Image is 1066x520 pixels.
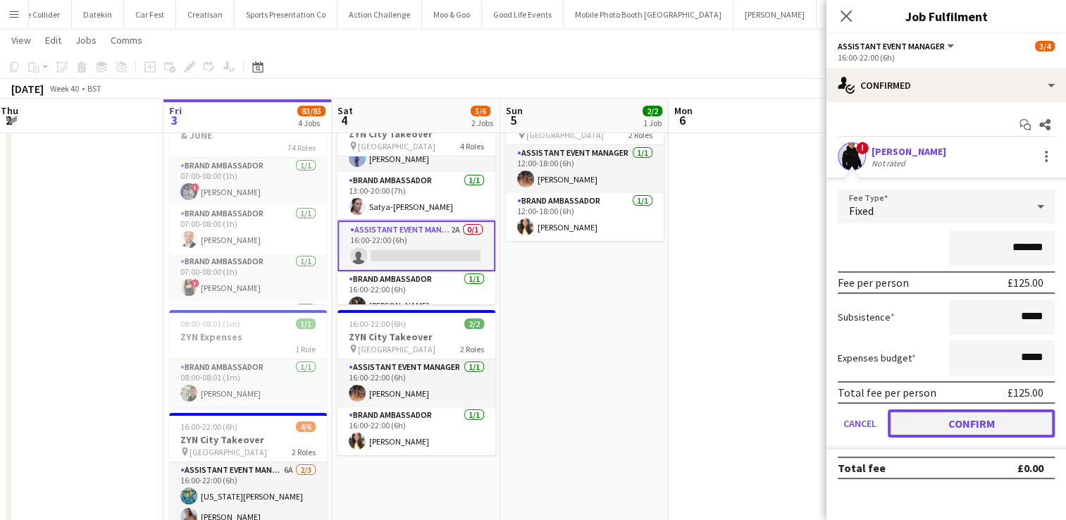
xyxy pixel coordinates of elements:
[297,106,326,116] span: 83/85
[849,204,874,218] span: Fixed
[292,447,316,457] span: 2 Roles
[337,271,495,319] app-card-role: Brand Ambassador1/116:00-22:00 (6h)[PERSON_NAME]
[471,106,490,116] span: 5/6
[191,183,199,192] span: !
[838,311,895,323] label: Subsistence
[471,118,493,128] div: 2 Jobs
[296,318,316,329] span: 1/1
[1035,41,1055,51] span: 3/4
[190,447,267,457] span: [GEOGRAPHIC_DATA]
[337,310,495,455] app-job-card: 16:00-22:00 (6h)2/2ZYN City Takeover [GEOGRAPHIC_DATA]2 RolesAssistant Event Manager1/116:00-22:0...
[733,1,817,28] button: [PERSON_NAME]
[506,104,523,117] span: Sun
[169,206,327,254] app-card-role: Brand Ambassador1/107:00-08:00 (1h)[PERSON_NAME]
[337,1,422,28] button: Action Challenge
[337,221,495,271] app-card-role: Assistant Event Manager2A0/116:00-22:00 (6h)
[826,7,1066,25] h3: Job Fulfilment
[358,141,435,151] span: [GEOGRAPHIC_DATA]
[838,352,916,364] label: Expenses budget
[422,1,482,28] button: Moo & Goo
[169,302,327,349] app-card-role: Brand Ambassador1/1
[72,1,124,28] button: Datekin
[482,1,564,28] button: Good Life Events
[826,68,1066,102] div: Confirmed
[180,318,240,329] span: 08:00-08:01 (1m)
[337,104,353,117] span: Sat
[1,104,18,117] span: Thu
[643,118,662,128] div: 1 Job
[349,318,406,329] span: 16:00-22:00 (6h)
[838,385,936,400] div: Total fee per person
[337,407,495,455] app-card-role: Brand Ambassador1/116:00-22:00 (6h)[PERSON_NAME]
[6,31,37,49] a: View
[564,1,733,28] button: Mobile Photo Booth [GEOGRAPHIC_DATA]
[674,104,693,117] span: Mon
[464,318,484,329] span: 2/2
[1008,276,1043,290] div: £125.00
[838,276,909,290] div: Fee per person
[191,279,199,287] span: !
[287,142,316,153] span: 74 Roles
[337,330,495,343] h3: ZYN City Takeover
[169,330,327,343] h3: ZYN Expenses
[838,52,1055,63] div: 16:00-22:00 (6h)
[506,96,664,241] app-job-card: 12:00-18:00 (6h)2/2ZYN City Takeover [GEOGRAPHIC_DATA]2 RolesAssistant Event Manager1/112:00-18:0...
[888,409,1055,438] button: Confirm
[460,344,484,354] span: 2 Roles
[504,112,523,128] span: 5
[838,461,886,475] div: Total fee
[838,409,882,438] button: Cancel
[39,31,67,49] a: Edit
[335,112,353,128] span: 4
[11,34,31,47] span: View
[167,112,182,128] span: 3
[838,41,945,51] span: Assistant Event Manager
[337,128,495,140] h3: ZYN City Takeover
[460,141,484,151] span: 4 Roles
[506,145,664,193] app-card-role: Assistant Event Manager1/112:00-18:00 (6h)[PERSON_NAME]
[296,421,316,432] span: 4/6
[1008,385,1043,400] div: £125.00
[176,1,235,28] button: Creatisan
[295,344,316,354] span: 1 Role
[872,145,946,158] div: [PERSON_NAME]
[1017,461,1043,475] div: £0.00
[87,83,101,94] div: BST
[506,193,664,241] app-card-role: Brand Ambassador1/112:00-18:00 (6h)[PERSON_NAME]
[298,118,325,128] div: 4 Jobs
[337,173,495,221] app-card-role: Brand Ambassador1/113:00-20:00 (7h)Satya-[PERSON_NAME]
[169,96,327,304] app-job-card: 07:00-08:00 (1h)76/76Nespresso Commission - MAY & JUNE74 RolesBrand Ambassador1/107:00-08:00 (1h)...
[45,34,61,47] span: Edit
[47,83,82,94] span: Week 40
[180,421,237,432] span: 16:00-22:00 (6h)
[526,130,604,140] span: [GEOGRAPHIC_DATA]
[169,433,327,446] h3: ZYN City Takeover
[337,96,495,304] app-job-card: Updated13:00-22:00 (9h)3/4ZYN City Takeover [GEOGRAPHIC_DATA]4 RolesAssistant Event Manager1/113:...
[111,34,142,47] span: Comms
[169,104,182,117] span: Fri
[169,359,327,407] app-card-role: Brand Ambassador1/108:00-08:01 (1m)[PERSON_NAME]
[838,41,956,51] button: Assistant Event Manager
[235,1,337,28] button: Sports Presentation Co
[124,1,176,28] button: Car Fest
[169,254,327,302] app-card-role: Brand Ambassador1/107:00-08:00 (1h)![PERSON_NAME]
[872,158,908,168] div: Not rated
[70,31,102,49] a: Jobs
[169,158,327,206] app-card-role: Brand Ambassador1/107:00-08:00 (1h)![PERSON_NAME]
[817,1,935,28] button: Carvela ([PERSON_NAME])
[856,142,869,154] span: !
[75,34,97,47] span: Jobs
[628,130,652,140] span: 2 Roles
[337,359,495,407] app-card-role: Assistant Event Manager1/116:00-22:00 (6h)[PERSON_NAME]
[643,106,662,116] span: 2/2
[11,82,44,96] div: [DATE]
[169,310,327,407] app-job-card: 08:00-08:01 (1m)1/1ZYN Expenses1 RoleBrand Ambassador1/108:00-08:01 (1m)[PERSON_NAME]
[672,112,693,128] span: 6
[358,344,435,354] span: [GEOGRAPHIC_DATA]
[105,31,148,49] a: Comms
